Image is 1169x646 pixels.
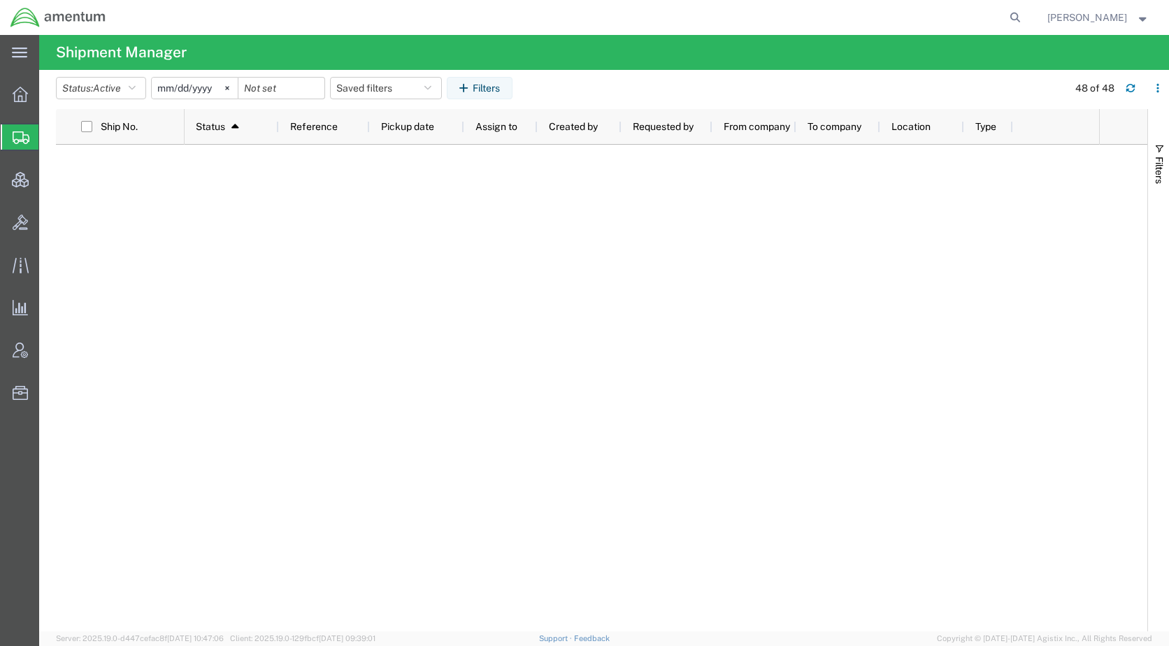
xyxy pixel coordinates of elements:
span: Ship No. [101,121,138,132]
span: Assign to [475,121,517,132]
button: Filters [447,77,512,99]
span: Requested by [633,121,694,132]
button: Saved filters [330,77,442,99]
span: Active [93,82,121,94]
div: 48 of 48 [1075,81,1114,96]
span: To company [808,121,861,132]
span: Client: 2025.19.0-129fbcf [230,634,375,643]
span: Server: 2025.19.0-d447cefac8f [56,634,224,643]
button: Status:Active [56,77,146,99]
span: Created by [549,121,598,132]
a: Feedback [574,634,610,643]
button: [PERSON_NAME] [1047,9,1150,26]
span: [DATE] 10:47:06 [167,634,224,643]
span: Filters [1154,157,1165,184]
span: [DATE] 09:39:01 [319,634,375,643]
h4: Shipment Manager [56,35,187,70]
span: Kent Gilman [1047,10,1127,25]
span: Reference [290,121,338,132]
input: Not set [238,78,324,99]
span: Copyright © [DATE]-[DATE] Agistix Inc., All Rights Reserved [937,633,1152,645]
span: Type [975,121,996,132]
input: Not set [152,78,238,99]
a: Support [539,634,574,643]
span: Location [891,121,931,132]
span: Pickup date [381,121,434,132]
span: Status [196,121,225,132]
span: From company [724,121,790,132]
img: logo [10,7,106,28]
